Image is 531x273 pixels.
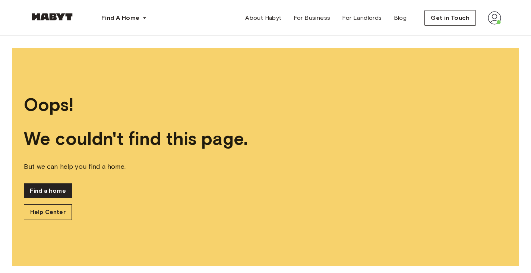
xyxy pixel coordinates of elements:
[24,204,72,220] a: Help Center
[424,10,476,26] button: Get in Touch
[24,183,72,198] a: Find a home
[239,10,287,25] a: About Habyt
[24,128,507,150] span: We couldn't find this page.
[388,10,413,25] a: Blog
[24,94,507,116] span: Oops!
[95,10,153,25] button: Find A Home
[101,13,139,22] span: Find A Home
[488,11,501,25] img: avatar
[288,10,336,25] a: For Business
[431,13,470,22] span: Get in Touch
[336,10,388,25] a: For Landlords
[30,13,75,21] img: Habyt
[394,13,407,22] span: Blog
[294,13,331,22] span: For Business
[24,162,507,171] span: But we can help you find a home.
[245,13,281,22] span: About Habyt
[342,13,382,22] span: For Landlords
